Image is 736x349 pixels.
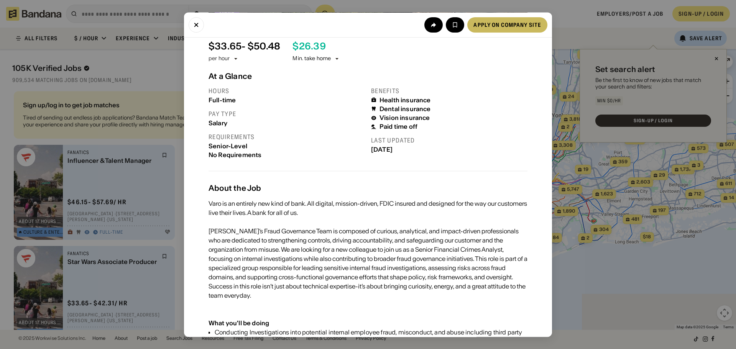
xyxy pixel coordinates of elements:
[209,133,365,141] div: Requirements
[209,143,365,150] div: Senior-Level
[209,184,527,193] div: About the Job
[209,151,365,159] div: No Requirements
[209,320,269,327] div: What you'll be doing
[371,146,527,154] div: [DATE]
[209,97,365,104] div: Full-time
[371,87,527,95] div: Benefits
[209,72,527,81] div: At a Glance
[292,41,325,52] div: $ 26.39
[473,22,541,27] div: Apply on company site
[209,120,365,127] div: Salary
[379,115,430,122] div: Vision insurance
[215,328,527,346] div: Conducting Investigations into potential internal employee fraud, misconduct, and abuse including...
[209,110,365,118] div: Pay type
[209,199,527,218] div: Varo is an entirely new kind of bank. All digital, mission-driven, FDIC insured and designed for ...
[371,137,527,145] div: Last updated
[379,105,431,113] div: Dental insurance
[379,97,431,104] div: Health insurance
[292,55,340,63] div: Min. take home
[209,55,230,63] div: per hour
[209,41,280,52] div: $ 33.65 - $50.48
[209,228,527,300] span: [PERSON_NAME]’s Fraud Governance Team is composed of curious, analytical, and impact-driven profe...
[189,17,204,32] button: Close
[209,87,365,95] div: Hours
[379,123,417,131] div: Paid time off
